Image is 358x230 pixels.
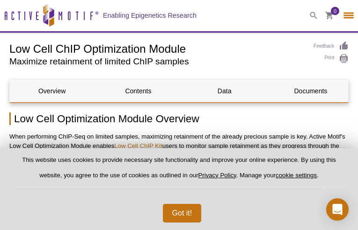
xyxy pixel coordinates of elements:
div: Open Intercom Messenger [326,198,349,221]
p: This website uses cookies to provide necessary site functionality and improve your online experie... [15,156,343,187]
a: Feedback [314,41,349,51]
a: Contents [96,80,180,102]
h2: Maximize retainment of limited ChIP samples [9,57,304,66]
h2: Enabling Epigenetics Research [103,11,197,20]
a: Data [183,80,267,102]
button: cookie settings [276,172,317,179]
p: When performing ChIP-Seq on limited samples, maximizing retainment of the already precious sample... [9,132,349,188]
a: Low Cell ChIP Kit [114,142,162,149]
span: 0 [334,7,336,15]
a: Overview [10,80,94,102]
a: Documents [269,80,353,102]
h1: Low Cell ChIP Optimization Module [9,41,304,55]
a: 0 [325,12,334,21]
a: Print [314,54,349,64]
a: Privacy Policy [198,172,236,179]
button: Got it! [163,204,202,223]
h2: Low Cell Optimization Module Overview [9,112,349,125]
